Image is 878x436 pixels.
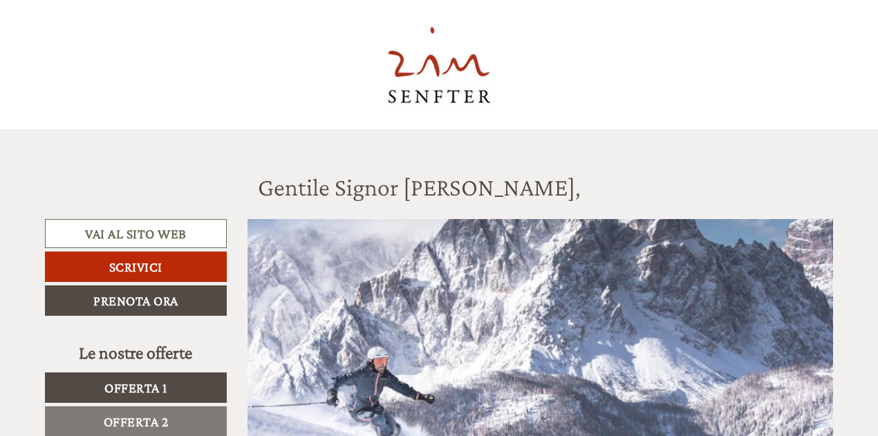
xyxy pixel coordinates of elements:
a: Vai al sito web [45,219,227,249]
div: Le nostre offerte [45,340,227,366]
a: Scrivici [45,252,227,282]
span: Offerta 1 [104,380,167,395]
span: Offerta 2 [104,414,169,429]
h1: Gentile Signor [PERSON_NAME], [258,174,581,202]
a: Prenota ora [45,285,227,316]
